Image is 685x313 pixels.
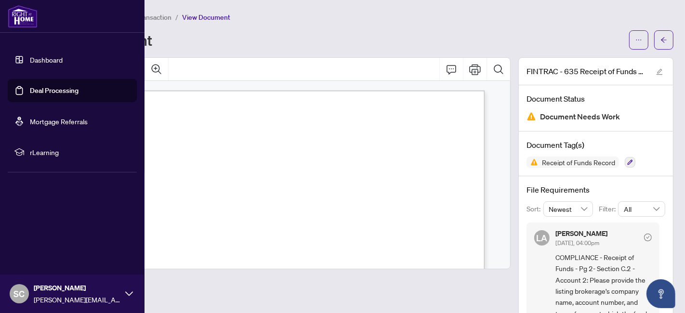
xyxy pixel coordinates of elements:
[537,231,548,245] span: LA
[34,283,120,293] span: [PERSON_NAME]
[30,55,63,64] a: Dashboard
[538,159,619,166] span: Receipt of Funds Record
[527,93,665,104] h4: Document Status
[527,184,665,196] h4: File Requirements
[527,204,543,214] p: Sort:
[624,202,659,216] span: All
[30,117,88,126] a: Mortgage Referrals
[644,234,652,241] span: check-circle
[30,86,79,95] a: Deal Processing
[175,12,178,23] li: /
[660,37,667,43] span: arrow-left
[527,112,536,121] img: Document Status
[599,204,618,214] p: Filter:
[656,68,663,75] span: edit
[30,147,130,157] span: rLearning
[635,37,642,43] span: ellipsis
[8,5,38,28] img: logo
[549,202,588,216] span: Newest
[182,13,230,22] span: View Document
[540,110,620,123] span: Document Needs Work
[527,139,665,151] h4: Document Tag(s)
[527,156,538,168] img: Status Icon
[120,13,171,22] span: View Transaction
[34,294,120,305] span: [PERSON_NAME][EMAIL_ADDRESS][DOMAIN_NAME]
[646,279,675,308] button: Open asap
[555,239,599,247] span: [DATE], 04:00pm
[14,287,25,300] span: SC
[555,230,607,237] h5: [PERSON_NAME]
[527,65,647,77] span: FINTRAC - 635 Receipt of Funds Record - PropTx-OREA_[DATE] 08_26_18.pdf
